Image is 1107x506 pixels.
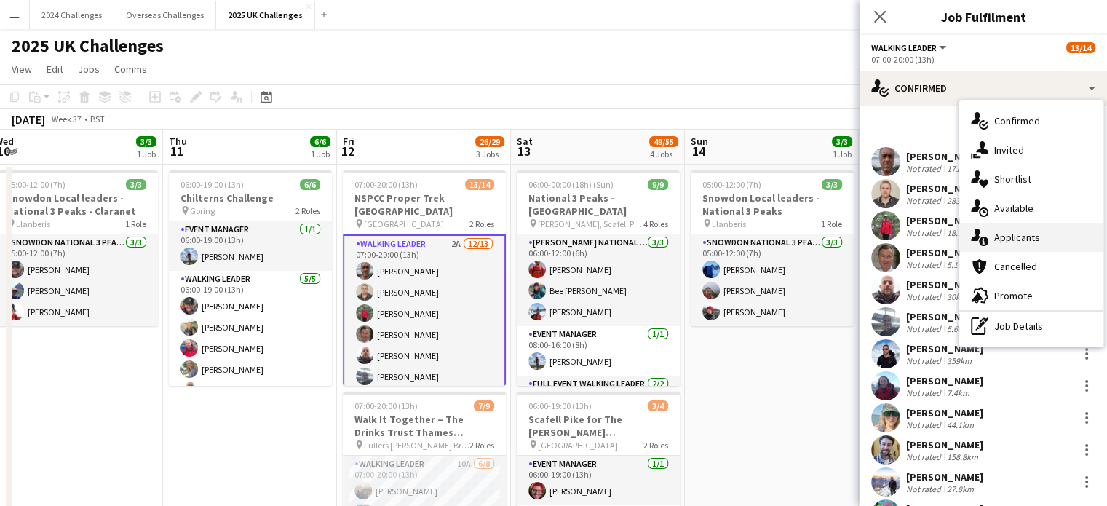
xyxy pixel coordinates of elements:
[906,246,983,259] div: [PERSON_NAME]
[994,260,1037,273] span: Cancelled
[16,218,50,229] span: Llanberis
[944,323,972,334] div: 5.6km
[517,170,680,386] app-job-card: 06:00-00:00 (18h) (Sun)9/9National 3 Peaks - [GEOGRAPHIC_DATA] [PERSON_NAME], Scafell Pike and Sn...
[871,42,948,53] button: Walking Leader
[944,291,970,302] div: 30km
[7,179,66,190] span: 05:00-12:00 (7h)
[906,419,944,430] div: Not rated
[126,179,146,190] span: 3/3
[860,71,1107,106] div: Confirmed
[906,406,983,419] div: [PERSON_NAME]
[906,150,983,163] div: [PERSON_NAME]
[689,143,708,159] span: 14
[860,7,1107,26] h3: Job Fulfilment
[959,312,1103,341] div: Job Details
[822,179,842,190] span: 3/3
[994,231,1040,244] span: Applicants
[906,374,983,387] div: [PERSON_NAME]
[517,456,680,505] app-card-role: Event Manager1/106:00-19:00 (13h)[PERSON_NAME]
[517,326,680,376] app-card-role: Event Manager1/108:00-16:00 (8h)[PERSON_NAME]
[944,355,975,366] div: 359km
[1066,42,1095,53] span: 13/14
[47,63,63,76] span: Edit
[343,170,506,386] app-job-card: 07:00-20:00 (13h)13/14NSPCC Proper Trek [GEOGRAPHIC_DATA] [GEOGRAPHIC_DATA]2 RolesWalking Leader2...
[167,143,187,159] span: 11
[691,191,854,218] h3: Snowdon Local leaders - National 3 Peaks
[906,182,983,195] div: [PERSON_NAME]
[190,205,215,216] span: Goring
[78,63,100,76] span: Jobs
[474,400,494,411] span: 7/9
[125,218,146,229] span: 1 Role
[871,42,937,53] span: Walking Leader
[517,135,533,148] span: Sat
[906,259,944,270] div: Not rated
[691,234,854,326] app-card-role: Snowdon National 3 Peaks Walking Leader3/305:00-12:00 (7h)[PERSON_NAME][PERSON_NAME][PERSON_NAME]
[310,136,330,147] span: 6/6
[72,60,106,79] a: Jobs
[295,205,320,216] span: 2 Roles
[944,227,977,238] div: 18.7km
[169,271,332,405] app-card-role: Walking Leader5/506:00-19:00 (13h)[PERSON_NAME][PERSON_NAME][PERSON_NAME][PERSON_NAME][PERSON_NAME]
[906,195,944,206] div: Not rated
[538,440,618,451] span: [GEOGRAPHIC_DATA]
[528,400,592,411] span: 06:00-19:00 (13h)
[906,483,944,494] div: Not rated
[906,342,983,355] div: [PERSON_NAME]
[906,355,944,366] div: Not rated
[821,218,842,229] span: 1 Role
[30,1,114,29] button: 2024 Challenges
[906,278,983,291] div: [PERSON_NAME]
[517,191,680,218] h3: National 3 Peaks - [GEOGRAPHIC_DATA]
[169,221,332,271] app-card-role: Event Manager1/106:00-19:00 (13h)[PERSON_NAME]
[12,35,164,57] h1: 2025 UK Challenges
[169,170,332,386] div: 06:00-19:00 (13h)6/6Chilterns Challenge Goring2 RolesEvent Manager1/106:00-19:00 (13h)[PERSON_NAM...
[354,400,418,411] span: 07:00-20:00 (13h)
[517,413,680,439] h3: Scafell Pike for The [PERSON_NAME] [PERSON_NAME] Trust
[691,170,854,326] app-job-card: 05:00-12:00 (7h)3/3Snowdon Local leaders - National 3 Peaks Llanberis1 RoleSnowdon National 3 Pea...
[691,135,708,148] span: Sun
[90,114,105,124] div: BST
[944,483,977,494] div: 27.8km
[906,438,983,451] div: [PERSON_NAME]
[528,179,614,190] span: 06:00-00:00 (18h) (Sun)
[48,114,84,124] span: Week 37
[906,163,944,174] div: Not rated
[906,387,944,398] div: Not rated
[643,218,668,229] span: 4 Roles
[343,413,506,439] h3: Walk It Together – The Drinks Trust Thames Footpath Challenge
[906,470,983,483] div: [PERSON_NAME]
[906,323,944,334] div: Not rated
[343,191,506,218] h3: NSPCC Proper Trek [GEOGRAPHIC_DATA]
[136,136,156,147] span: 3/3
[906,227,944,238] div: Not rated
[364,218,444,229] span: [GEOGRAPHIC_DATA]
[517,376,680,451] app-card-role: Full Event Walking Leader2/2
[648,179,668,190] span: 9/9
[906,451,944,462] div: Not rated
[906,310,983,323] div: [PERSON_NAME]
[469,218,494,229] span: 2 Roles
[944,451,981,462] div: 158.8km
[944,195,981,206] div: 283.9km
[649,136,678,147] span: 49/55
[712,218,746,229] span: Llanberis
[944,419,977,430] div: 44.1km
[108,60,153,79] a: Comms
[515,143,533,159] span: 13
[906,291,944,302] div: Not rated
[833,149,852,159] div: 1 Job
[994,202,1033,215] span: Available
[6,60,38,79] a: View
[944,387,972,398] div: 7.4km
[216,1,315,29] button: 2025 UK Challenges
[643,440,668,451] span: 2 Roles
[114,1,216,29] button: Overseas Challenges
[354,179,418,190] span: 07:00-20:00 (13h)
[475,136,504,147] span: 26/29
[871,54,1095,65] div: 07:00-20:00 (13h)
[994,173,1031,186] span: Shortlist
[832,136,852,147] span: 3/3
